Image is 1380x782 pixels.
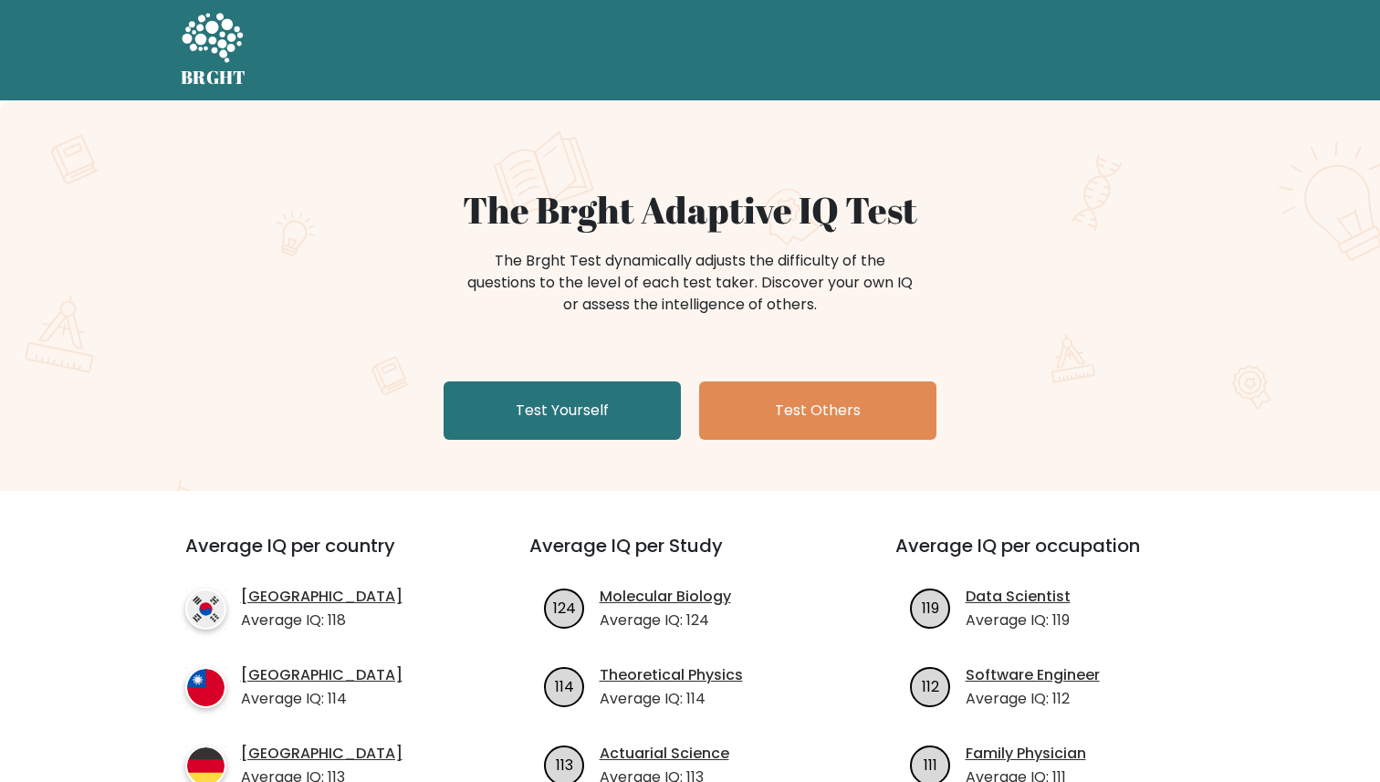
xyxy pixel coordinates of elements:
p: Average IQ: 118 [241,610,402,631]
h1: The Brght Adaptive IQ Test [245,188,1135,232]
h3: Average IQ per occupation [895,535,1218,579]
h3: Average IQ per country [185,535,464,579]
a: Actuarial Science [600,743,729,765]
p: Average IQ: 112 [966,688,1100,710]
img: country [185,589,226,630]
a: Family Physician [966,743,1086,765]
p: Average IQ: 114 [600,688,743,710]
a: Theoretical Physics [600,664,743,686]
a: [GEOGRAPHIC_DATA] [241,743,402,765]
a: BRGHT [181,7,246,93]
a: Data Scientist [966,586,1071,608]
a: Test Others [699,381,936,440]
text: 113 [556,754,573,775]
p: Average IQ: 124 [600,610,731,631]
a: Molecular Biology [600,586,731,608]
h3: Average IQ per Study [529,535,852,579]
text: 114 [555,675,574,696]
a: [GEOGRAPHIC_DATA] [241,586,402,608]
a: Test Yourself [444,381,681,440]
text: 124 [553,597,576,618]
text: 111 [924,754,937,775]
a: [GEOGRAPHIC_DATA] [241,664,402,686]
text: 112 [922,675,939,696]
div: The Brght Test dynamically adjusts the difficulty of the questions to the level of each test take... [462,250,918,316]
a: Software Engineer [966,664,1100,686]
p: Average IQ: 119 [966,610,1071,631]
p: Average IQ: 114 [241,688,402,710]
img: country [185,667,226,708]
text: 119 [922,597,939,618]
h5: BRGHT [181,67,246,89]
